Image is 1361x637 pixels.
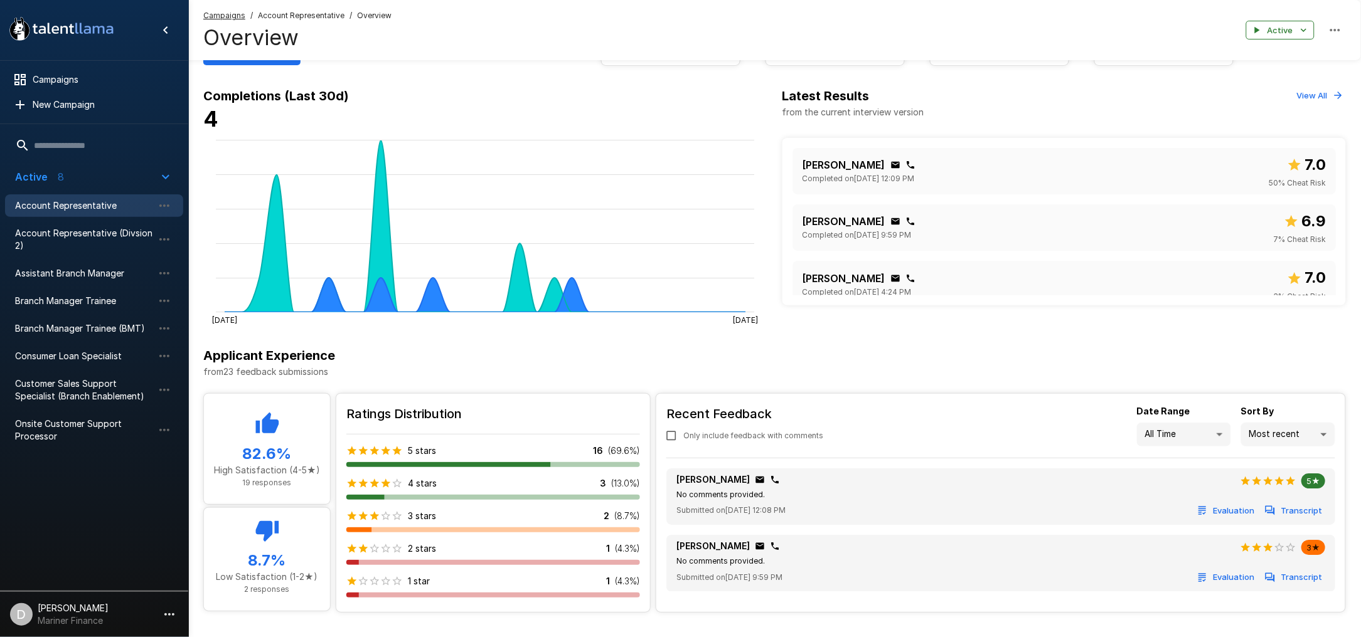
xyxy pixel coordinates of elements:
u: Campaigns [203,11,245,20]
div: Click to copy [755,541,765,551]
span: 3★ [1301,542,1325,552]
span: Completed on [DATE] 12:09 PM [803,172,915,185]
b: Applicant Experience [203,348,335,363]
h6: Recent Feedback [666,404,833,424]
p: 2 [604,510,609,522]
span: Overall score out of 10 [1284,209,1326,233]
div: All Time [1137,423,1231,446]
b: 4 [203,106,218,132]
p: ( 13.0 %) [611,477,640,490]
span: 3 % Cheat Risk [1273,290,1326,303]
p: 3 [600,477,606,490]
b: Date Range [1137,406,1190,416]
p: 16 [593,445,603,457]
span: Only include feedback with comments [683,429,823,442]
p: 1 star [408,575,430,587]
span: 19 responses [243,478,292,487]
p: 4 stars [408,477,437,490]
span: No comments provided. [676,490,765,499]
h4: Overview [203,24,392,51]
div: Click to copy [770,475,780,485]
div: Click to copy [890,273,900,283]
div: Click to copy [905,216,915,226]
div: Click to copy [905,273,915,283]
span: Completed on [DATE] 9:59 PM [803,229,912,241]
span: 5★ [1301,476,1325,486]
p: from the current interview version [782,106,924,118]
span: Submitted on [DATE] 9:59 PM [676,571,782,584]
p: [PERSON_NAME] [803,271,885,286]
p: from 23 feedback submissions [203,366,1346,378]
p: ( 69.6 %) [608,445,640,457]
span: Completed on [DATE] 4:24 PM [803,286,912,298]
button: Evaluation [1195,567,1257,587]
b: Sort By [1241,406,1274,416]
div: Most recent [1241,423,1335,446]
h6: Ratings Distribution [346,404,640,424]
p: 1 [606,575,610,587]
b: 6.9 [1301,212,1326,230]
div: Click to copy [770,541,780,551]
span: 7 % Cheat Risk [1273,233,1326,246]
b: 7.0 [1305,155,1326,174]
button: View All [1294,86,1346,105]
h5: 82.6 % [214,444,320,464]
p: 2 stars [408,542,436,555]
span: 2 responses [245,584,290,594]
b: Latest Results [782,88,870,103]
div: Click to copy [890,216,900,226]
p: [PERSON_NAME] [676,540,750,552]
p: [PERSON_NAME] [803,214,885,229]
span: Overall score out of 10 [1287,153,1326,177]
div: Click to copy [905,160,915,170]
div: Click to copy [890,160,900,170]
span: No comments provided. [676,556,765,566]
p: Low Satisfaction (1-2★) [214,571,320,583]
span: / [250,9,253,22]
p: High Satisfaction (4-5★) [214,464,320,476]
span: Account Representative [258,9,344,22]
p: 1 [606,542,610,555]
span: / [350,9,352,22]
span: Submitted on [DATE] 12:08 PM [676,504,786,517]
button: Transcript [1262,501,1325,520]
button: Transcript [1262,567,1325,587]
p: ( 8.7 %) [614,510,640,522]
p: ( 4.3 %) [615,575,640,587]
span: 50 % Cheat Risk [1269,177,1326,189]
p: 3 stars [408,510,436,522]
p: ( 4.3 %) [615,542,640,555]
p: [PERSON_NAME] [803,157,885,172]
tspan: [DATE] [212,315,237,324]
span: Overview [357,9,392,22]
button: Evaluation [1195,501,1257,520]
p: 5 stars [408,445,436,457]
b: 7.0 [1305,268,1326,287]
span: Overall score out of 10 [1287,266,1326,290]
h5: 8.7 % [214,550,320,571]
button: Active [1246,21,1315,40]
b: Completions (Last 30d) [203,88,349,103]
tspan: [DATE] [733,315,758,324]
div: Click to copy [755,475,765,485]
p: [PERSON_NAME] [676,473,750,486]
